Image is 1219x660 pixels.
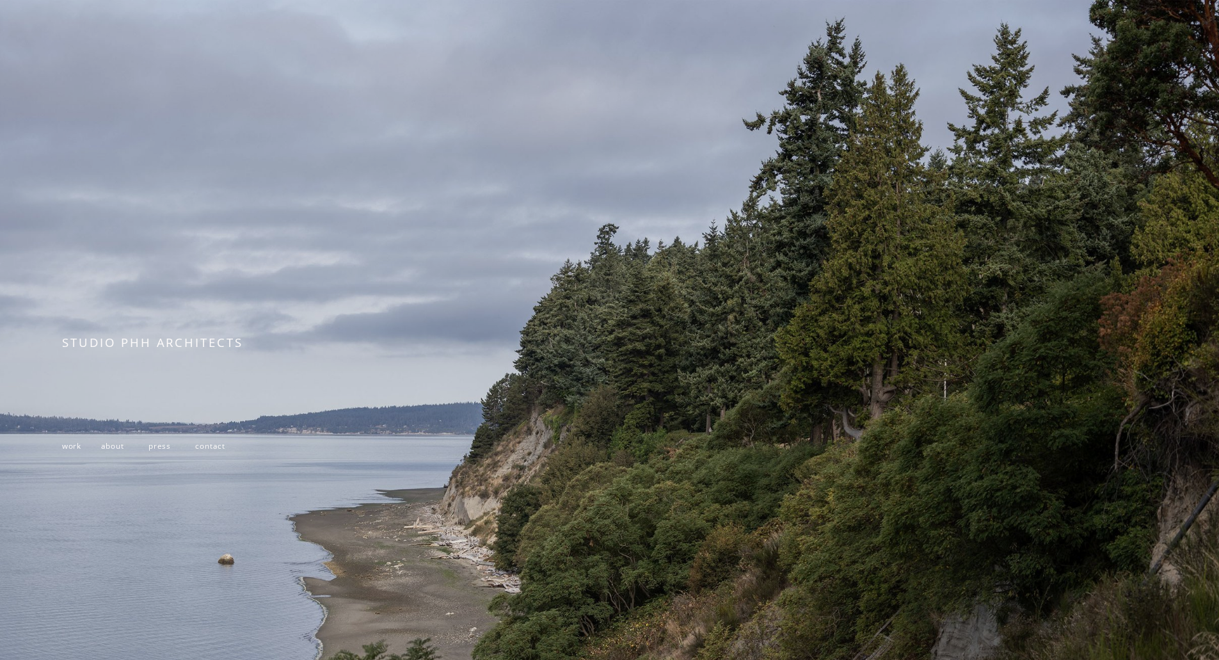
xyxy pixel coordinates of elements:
a: work [62,440,81,451]
a: contact [195,440,225,451]
a: about [101,440,124,451]
span: STUDIO PHH ARCHITECTS [62,334,243,350]
a: press [148,440,171,451]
